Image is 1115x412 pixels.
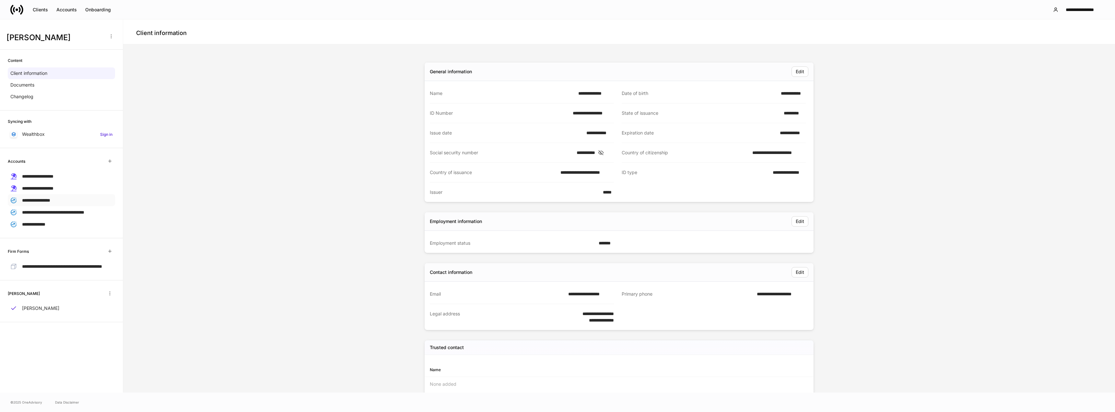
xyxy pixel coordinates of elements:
[430,130,582,136] div: Issue date
[430,269,472,276] div: Contact information
[81,5,115,15] button: Onboarding
[792,66,808,77] button: Edit
[622,130,776,136] div: Expiration date
[22,131,45,137] p: Wealthbox
[792,267,808,277] button: Edit
[8,290,40,297] h6: [PERSON_NAME]
[33,6,48,13] div: Clients
[622,169,769,176] div: ID type
[430,344,464,351] h5: Trusted contact
[6,32,103,43] h3: [PERSON_NAME]
[430,311,562,324] div: Legal address
[136,29,187,37] h4: Client information
[430,149,573,156] div: Social security number
[52,5,81,15] button: Accounts
[622,291,753,298] div: Primary phone
[8,128,115,140] a: WealthboxSign in
[430,90,574,97] div: Name
[8,57,22,64] h6: Content
[796,218,804,225] div: Edit
[430,68,472,75] div: General information
[430,240,595,246] div: Employment status
[8,118,31,124] h6: Syncing with
[796,269,804,276] div: Edit
[430,367,619,373] div: Name
[10,93,33,100] p: Changelog
[796,68,804,75] div: Edit
[425,377,814,391] div: None added
[430,189,599,195] div: Issuer
[622,110,780,116] div: State of issuance
[29,5,52,15] button: Clients
[10,70,47,77] p: Client information
[8,91,115,102] a: Changelog
[22,305,59,312] p: [PERSON_NAME]
[792,216,808,227] button: Edit
[430,218,482,225] div: Employment information
[8,79,115,91] a: Documents
[430,291,564,297] div: Email
[8,302,115,314] a: [PERSON_NAME]
[622,90,777,97] div: Date of birth
[430,110,569,116] div: ID Number
[55,400,79,405] a: Data Disclaimer
[10,400,42,405] span: © 2025 OneAdvisory
[8,158,25,164] h6: Accounts
[100,131,112,137] h6: Sign in
[8,248,29,254] h6: Firm Forms
[622,149,748,156] div: Country of citizenship
[430,169,557,176] div: Country of issuance
[10,82,34,88] p: Documents
[56,6,77,13] div: Accounts
[85,6,111,13] div: Onboarding
[8,67,115,79] a: Client information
